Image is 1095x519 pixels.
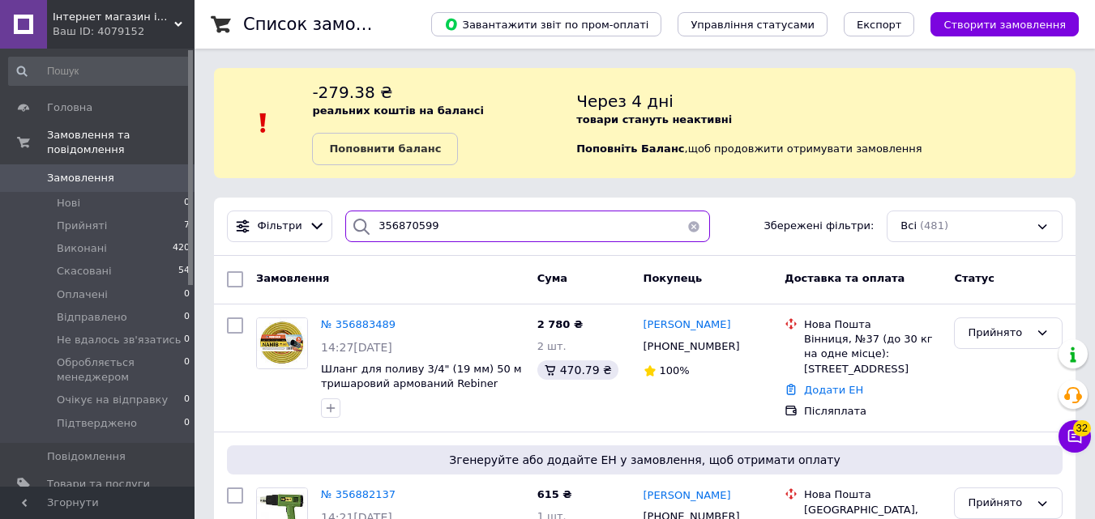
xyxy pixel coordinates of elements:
[57,416,137,431] span: Підтверджено
[537,488,572,500] span: 615 ₴
[53,10,174,24] span: Інтернет магазин інструменту KUVALDA
[644,488,731,504] a: [PERSON_NAME]
[537,318,583,330] span: 2 780 ₴
[184,355,190,385] span: 0
[321,341,392,354] span: 14:27[DATE]
[644,489,731,501] span: [PERSON_NAME]
[184,333,190,347] span: 0
[644,317,731,333] a: [PERSON_NAME]
[47,477,150,491] span: Товари та послуги
[968,325,1029,342] div: Прийнято
[537,272,567,284] span: Cума
[537,360,618,380] div: 470.79 ₴
[431,12,661,36] button: Завантажити звіт по пром-оплаті
[678,211,710,242] button: Очистить
[930,12,1079,36] button: Створити замовлення
[644,340,740,352] span: [PHONE_NUMBER]
[920,219,948,232] span: (481)
[53,24,195,39] div: Ваш ID: 4079152
[576,113,732,125] b: товари стануть неактивні
[804,384,863,396] a: Додати ЕН
[184,393,190,407] span: 0
[321,318,396,330] a: № 356883489
[1059,420,1091,453] button: Чат з покупцем32
[57,241,107,256] span: Виконані
[47,449,126,464] span: Повідомлення
[243,15,408,34] h1: Список замовлень
[678,12,828,36] button: Управління статусами
[8,57,191,86] input: Пошук
[178,264,190,279] span: 54
[900,219,917,234] span: Всі
[233,452,1056,468] span: Згенеруйте або додайте ЕН у замовлення, щоб отримати оплату
[1073,420,1091,436] span: 32
[321,363,522,405] a: Шланг для поливу 3/4" (19 мм) 50 м тришаровий армований Rebiner RN345
[576,81,1076,165] div: , щоб продовжити отримувати замовлення
[576,143,684,155] b: Поповніть Баланс
[184,310,190,325] span: 0
[184,287,190,302] span: 0
[258,219,302,234] span: Фільтри
[312,104,484,117] b: реальних коштів на балансі
[57,355,184,385] span: Обробляється менеджером
[256,317,308,369] a: Фото товару
[251,111,276,135] img: :exclamation:
[173,241,190,256] span: 420
[691,19,815,31] span: Управління статусами
[644,318,731,330] span: [PERSON_NAME]
[312,133,458,165] a: Поповнити баланс
[184,416,190,431] span: 0
[57,393,168,407] span: Очікує на відправку
[57,219,107,233] span: Прийняті
[954,272,994,284] span: Статус
[47,128,195,157] span: Замовлення та повідомлення
[345,211,709,242] input: Пошук за номером замовлення, ПІБ покупця, номером телефону, Email, номером накладної
[804,332,941,376] div: Вінниця, №37 (до 30 кг на одне місце): [STREET_ADDRESS]
[943,19,1066,31] span: Створити замовлення
[537,340,567,352] span: 2 шт.
[968,495,1029,512] div: Прийнято
[47,100,92,115] span: Головна
[257,318,307,368] img: Фото товару
[660,364,690,376] span: 100%
[184,196,190,211] span: 0
[57,287,108,302] span: Оплачені
[785,272,905,284] span: Доставка та оплата
[844,12,915,36] button: Експорт
[47,171,114,185] span: Замовлення
[764,219,874,234] span: Збережені фільтри:
[256,272,329,284] span: Замовлення
[576,91,674,111] span: Через 4 дні
[329,143,441,155] b: Поповнити баланс
[914,18,1079,30] a: Створити замовлення
[57,310,127,325] span: Відправлено
[804,317,941,332] div: Нова Пошта
[312,83,392,102] span: -279.38 ₴
[804,404,941,419] div: Післяплата
[644,272,703,284] span: Покупець
[321,488,396,500] a: № 356882137
[444,17,648,32] span: Завантажити звіт по пром-оплаті
[57,333,181,347] span: Не вдалось зв'язатись
[57,264,112,279] span: Скасовані
[857,19,902,31] span: Експорт
[804,487,941,502] div: Нова Пошта
[57,196,80,211] span: Нові
[184,219,190,233] span: 7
